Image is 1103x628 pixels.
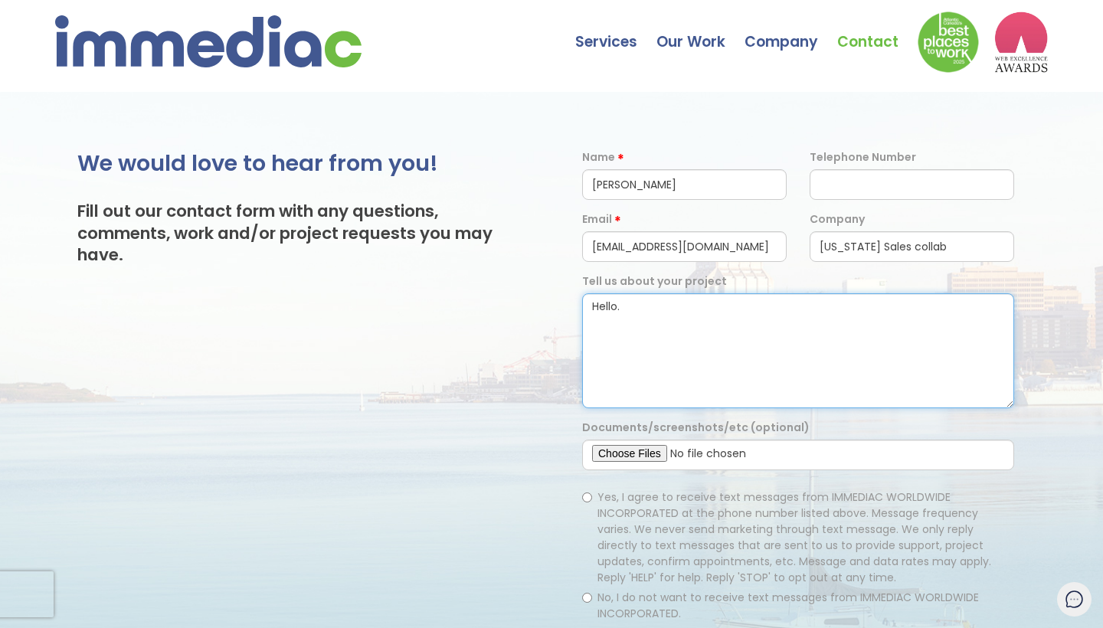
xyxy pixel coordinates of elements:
label: Telephone Number [810,149,916,165]
img: Down [918,11,979,73]
label: Tell us about your project [582,273,727,289]
a: Our Work [656,4,745,57]
label: Name [582,149,615,165]
img: logo2_wea_nobg.webp [994,11,1048,73]
a: Services [575,4,656,57]
label: Email [582,211,612,227]
input: Yes, I agree to receive text messages from IMMEDIAC WORLDWIDE INCORPORATED at the phone number li... [582,492,592,502]
span: Yes, I agree to receive text messages from IMMEDIAC WORLDWIDE INCORPORATED at the phone number li... [597,489,991,585]
label: Company [810,211,865,227]
img: immediac [55,15,362,67]
h2: We would love to hear from you! [77,149,521,178]
a: Company [745,4,837,57]
h3: Fill out our contact form with any questions, comments, work and/or project requests you may have. [77,201,521,265]
input: No, I do not want to receive text messages from IMMEDIAC WORLDWIDE INCORPORATED. [582,593,592,603]
a: Contact [837,4,918,57]
label: Documents/screenshots/etc (optional) [582,420,810,436]
span: No, I do not want to receive text messages from IMMEDIAC WORLDWIDE INCORPORATED. [597,590,979,621]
